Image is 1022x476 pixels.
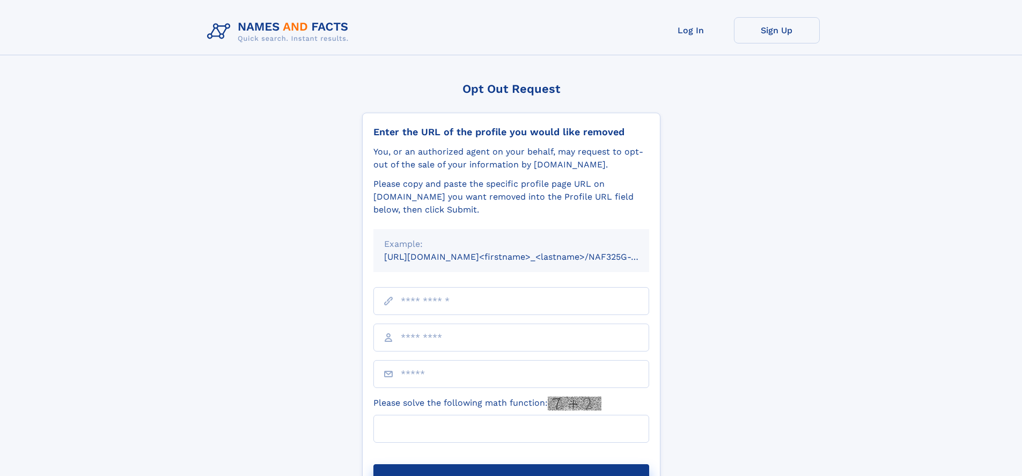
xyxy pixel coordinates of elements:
[362,82,660,96] div: Opt Out Request
[373,126,649,138] div: Enter the URL of the profile you would like removed
[384,238,638,251] div: Example:
[384,252,670,262] small: [URL][DOMAIN_NAME]<firstname>_<lastname>/NAF325G-xxxxxxxx
[203,17,357,46] img: Logo Names and Facts
[373,145,649,171] div: You, or an authorized agent on your behalf, may request to opt-out of the sale of your informatio...
[373,397,601,411] label: Please solve the following math function:
[648,17,734,43] a: Log In
[734,17,820,43] a: Sign Up
[373,178,649,216] div: Please copy and paste the specific profile page URL on [DOMAIN_NAME] you want removed into the Pr...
